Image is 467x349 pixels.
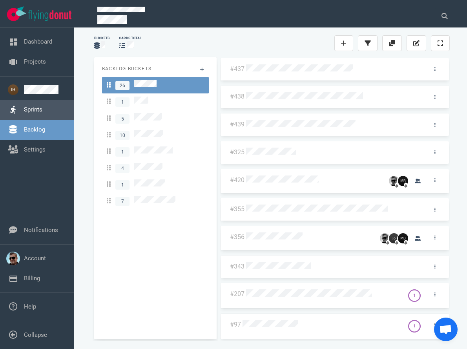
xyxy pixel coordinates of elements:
a: 7 [102,193,209,209]
a: 1 [102,93,209,110]
span: 1 [115,147,130,157]
a: 10 [102,127,209,143]
span: 10 [115,131,130,140]
a: #437 [230,65,244,73]
a: Open de chat [434,318,458,341]
p: Backlog Buckets [102,65,209,72]
a: #325 [230,148,244,156]
div: Buckets [94,36,109,41]
a: Sprints [24,106,42,113]
a: 1 [102,176,209,193]
a: 26 [102,77,209,93]
a: #438 [230,93,244,100]
a: #97 [230,321,241,328]
a: 4 [102,160,209,176]
img: 26 [398,233,408,243]
a: Billing [24,275,40,282]
a: Help [24,303,36,310]
img: 26 [389,233,399,243]
a: #343 [230,263,244,270]
span: 1 [115,97,130,107]
span: 7 [115,197,130,206]
a: 5 [102,110,209,126]
a: Settings [24,146,46,153]
img: 26 [398,176,408,186]
span: 4 [115,164,130,173]
img: 26 [389,176,399,186]
a: #439 [230,121,244,128]
a: Account [24,255,46,262]
a: #355 [230,205,244,213]
span: 1 [115,180,130,190]
span: 26 [115,81,130,90]
a: Projects [24,58,46,65]
a: Dashboard [24,38,52,45]
img: Flying Donut text logo [28,10,71,21]
a: Backlog [24,126,45,133]
div: 1 [413,323,416,330]
img: 26 [380,233,390,243]
a: 1 [102,143,209,160]
a: #420 [230,176,244,184]
a: #207 [230,290,244,298]
div: 1 [413,292,416,299]
a: Notifications [24,227,58,234]
a: #356 [230,233,244,241]
div: cards total [119,36,142,41]
a: Collapse [24,331,47,338]
span: 5 [115,114,130,124]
